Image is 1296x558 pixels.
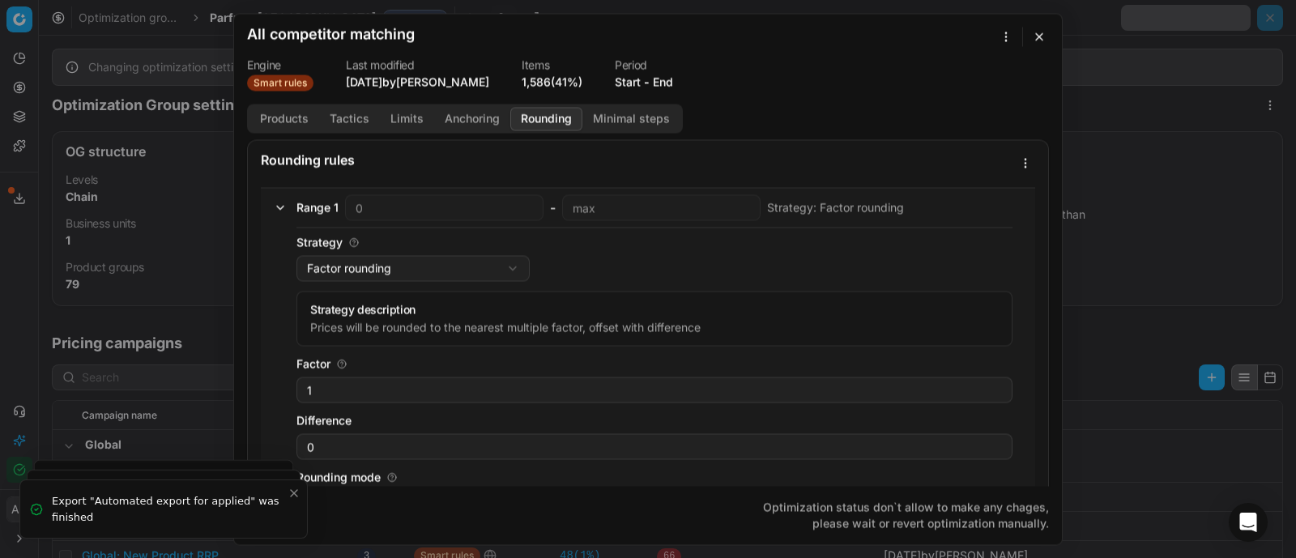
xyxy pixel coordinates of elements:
[247,75,313,91] span: Smart rules
[247,27,415,41] h2: All competitor matching
[346,75,489,88] span: [DATE] by [PERSON_NAME]
[434,107,510,130] button: Anchoring
[346,59,489,70] dt: Last modified
[644,74,650,90] span: -
[653,74,673,90] button: End
[738,499,1049,531] p: Optimization status don`t allow to make any chages, please wait or revert optimization manually.
[249,107,319,130] button: Products
[261,153,1013,166] div: Rounding rules
[522,74,582,90] a: 1,586(41%)
[247,59,313,70] dt: Engine
[380,107,434,130] button: Limits
[296,412,1013,428] label: Difference
[510,107,582,130] button: Rounding
[310,301,999,317] div: Strategy description
[296,469,1013,485] label: Rounding mode
[296,199,339,215] div: Range 1
[319,107,380,130] button: Tactics
[550,198,556,217] span: -
[615,59,673,70] dt: Period
[522,59,582,70] dt: Items
[310,319,999,335] div: Prices will be rounded to the nearest multiple factor, offset with difference
[296,356,1013,372] label: Factor
[352,195,536,219] input: Empty
[615,74,641,90] button: Start
[582,107,680,130] button: Minimal steps
[296,234,1013,250] label: Strategy
[767,199,904,215] div: Strategy : Factor rounding
[247,499,305,525] button: Cancel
